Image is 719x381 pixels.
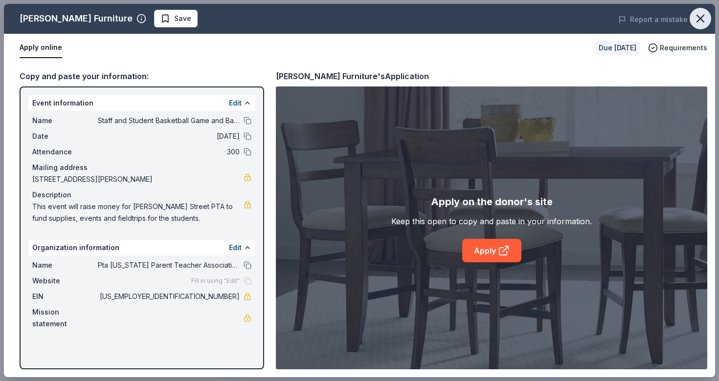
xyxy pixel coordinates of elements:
span: Attendance [32,146,98,158]
button: Edit [229,242,242,254]
span: Pta [US_STATE] Parent Teacher Association Inc [98,259,240,271]
span: Date [32,130,98,142]
div: [PERSON_NAME] Furniture [20,11,133,26]
span: Name [32,115,98,127]
button: Report a mistake [618,14,688,25]
div: Description [32,189,251,201]
span: [US_EMPLOYER_IDENTIFICATION_NUMBER] [98,291,240,302]
button: Apply online [20,38,62,58]
a: Apply [462,239,521,262]
button: Edit [229,97,242,109]
span: This event will raise money for [PERSON_NAME] Street PTA to fund supplies, events and fieldtrips ... [32,201,244,224]
span: EIN [32,291,98,302]
button: Requirements [648,42,707,54]
div: Event information [28,95,255,111]
div: Apply on the donor's site [431,194,553,210]
span: 300 [98,146,240,158]
span: Mission statement [32,306,98,330]
button: Save [154,10,198,27]
div: Copy and paste your information: [20,70,264,83]
span: Website [32,275,98,287]
span: Staff and Student Basketball Game and Basket Raffle [98,115,240,127]
span: Name [32,259,98,271]
span: Save [174,13,191,24]
div: Organization information [28,240,255,255]
span: [STREET_ADDRESS][PERSON_NAME] [32,173,244,185]
div: Keep this open to copy and paste in your information. [391,215,592,227]
span: [DATE] [98,130,240,142]
span: Fill in using "Edit" [191,277,240,285]
div: [PERSON_NAME] Furniture's Application [276,70,429,83]
span: Requirements [660,42,707,54]
div: Mailing address [32,162,251,173]
div: Due [DATE] [595,41,640,55]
